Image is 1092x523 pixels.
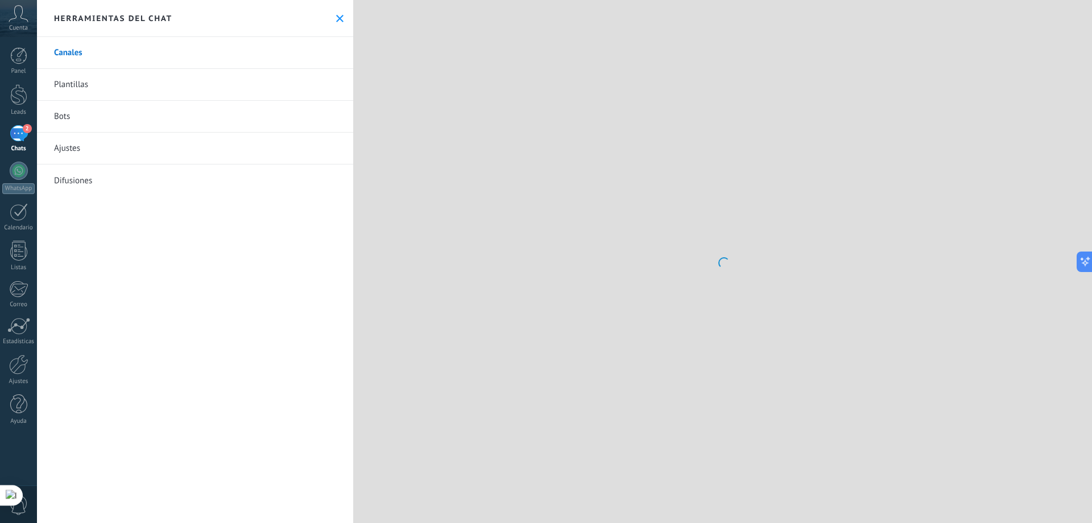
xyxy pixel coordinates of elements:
div: Ayuda [2,418,35,425]
a: Ajustes [37,133,353,164]
a: Canales [37,37,353,69]
span: 2 [23,124,32,133]
span: Cuenta [9,24,28,32]
a: Bots [37,101,353,133]
a: Plantillas [37,69,353,101]
div: Estadísticas [2,338,35,345]
div: Leads [2,109,35,116]
div: Calendario [2,224,35,232]
h2: Herramientas del chat [54,13,172,23]
div: WhatsApp [2,183,35,194]
div: Listas [2,264,35,271]
div: Ajustes [2,378,35,385]
div: Correo [2,301,35,308]
a: Difusiones [37,164,353,196]
div: Panel [2,68,35,75]
div: Chats [2,145,35,153]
